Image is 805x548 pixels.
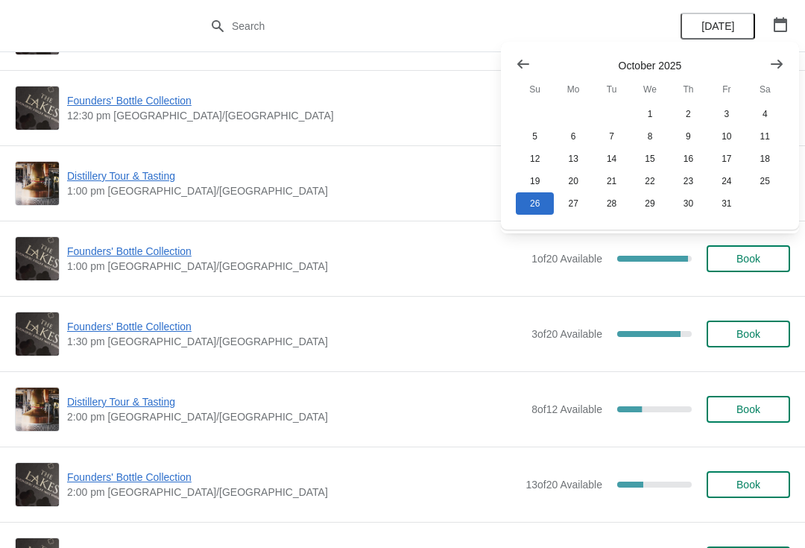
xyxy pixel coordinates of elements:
[16,162,59,205] img: Distillery Tour & Tasting | | 1:00 pm Europe/London
[67,169,524,183] span: Distillery Tour & Tasting
[67,409,524,424] span: 2:00 pm [GEOGRAPHIC_DATA]/[GEOGRAPHIC_DATA]
[707,148,745,170] button: Friday October 17 2025
[669,170,707,192] button: Thursday October 23 2025
[669,192,707,215] button: Thursday October 30 2025
[16,312,59,356] img: Founders' Bottle Collection | | 1:30 pm Europe/London
[231,13,604,40] input: Search
[516,192,554,215] button: Sunday October 26 2025
[746,103,784,125] button: Saturday October 4 2025
[707,170,745,192] button: Friday October 24 2025
[516,125,554,148] button: Sunday October 5 2025
[554,192,592,215] button: Monday October 27 2025
[531,403,602,415] span: 8 of 12 Available
[631,170,669,192] button: Wednesday October 22 2025
[593,76,631,103] th: Tuesday
[669,76,707,103] th: Thursday
[707,321,790,347] button: Book
[516,76,554,103] th: Sunday
[67,470,518,485] span: Founders' Bottle Collection
[593,170,631,192] button: Tuesday October 21 2025
[67,183,524,198] span: 1:00 pm [GEOGRAPHIC_DATA]/[GEOGRAPHIC_DATA]
[681,13,755,40] button: [DATE]
[707,245,790,272] button: Book
[746,125,784,148] button: Saturday October 11 2025
[554,76,592,103] th: Monday
[525,479,602,491] span: 13 of 20 Available
[16,463,59,506] img: Founders' Bottle Collection | | 2:00 pm Europe/London
[67,93,524,108] span: Founders' Bottle Collection
[707,125,745,148] button: Friday October 10 2025
[16,86,59,130] img: Founders' Bottle Collection | | 12:30 pm Europe/London
[554,148,592,170] button: Monday October 13 2025
[510,51,537,78] button: Show previous month, September 2025
[707,103,745,125] button: Friday October 3 2025
[531,253,602,265] span: 1 of 20 Available
[67,334,524,349] span: 1:30 pm [GEOGRAPHIC_DATA]/[GEOGRAPHIC_DATA]
[707,76,745,103] th: Friday
[631,192,669,215] button: Wednesday October 29 2025
[67,244,524,259] span: Founders' Bottle Collection
[707,192,745,215] button: Friday October 31 2025
[707,471,790,498] button: Book
[16,388,59,431] img: Distillery Tour & Tasting | | 2:00 pm Europe/London
[736,328,760,340] span: Book
[701,20,734,32] span: [DATE]
[631,103,669,125] button: Wednesday October 1 2025
[593,192,631,215] button: Tuesday October 28 2025
[67,394,524,409] span: Distillery Tour & Tasting
[669,103,707,125] button: Thursday October 2 2025
[736,253,760,265] span: Book
[707,396,790,423] button: Book
[746,148,784,170] button: Saturday October 18 2025
[516,170,554,192] button: Sunday October 19 2025
[669,148,707,170] button: Thursday October 16 2025
[746,76,784,103] th: Saturday
[736,479,760,491] span: Book
[763,51,790,78] button: Show next month, November 2025
[631,125,669,148] button: Wednesday October 8 2025
[16,237,59,280] img: Founders' Bottle Collection | | 1:00 pm Europe/London
[554,125,592,148] button: Monday October 6 2025
[516,148,554,170] button: Sunday October 12 2025
[593,148,631,170] button: Tuesday October 14 2025
[746,170,784,192] button: Saturday October 25 2025
[531,328,602,340] span: 3 of 20 Available
[631,148,669,170] button: Wednesday October 15 2025
[631,76,669,103] th: Wednesday
[67,485,518,500] span: 2:00 pm [GEOGRAPHIC_DATA]/[GEOGRAPHIC_DATA]
[554,170,592,192] button: Monday October 20 2025
[669,125,707,148] button: Thursday October 9 2025
[67,319,524,334] span: Founders' Bottle Collection
[67,259,524,274] span: 1:00 pm [GEOGRAPHIC_DATA]/[GEOGRAPHIC_DATA]
[736,403,760,415] span: Book
[593,125,631,148] button: Tuesday October 7 2025
[67,108,524,123] span: 12:30 pm [GEOGRAPHIC_DATA]/[GEOGRAPHIC_DATA]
